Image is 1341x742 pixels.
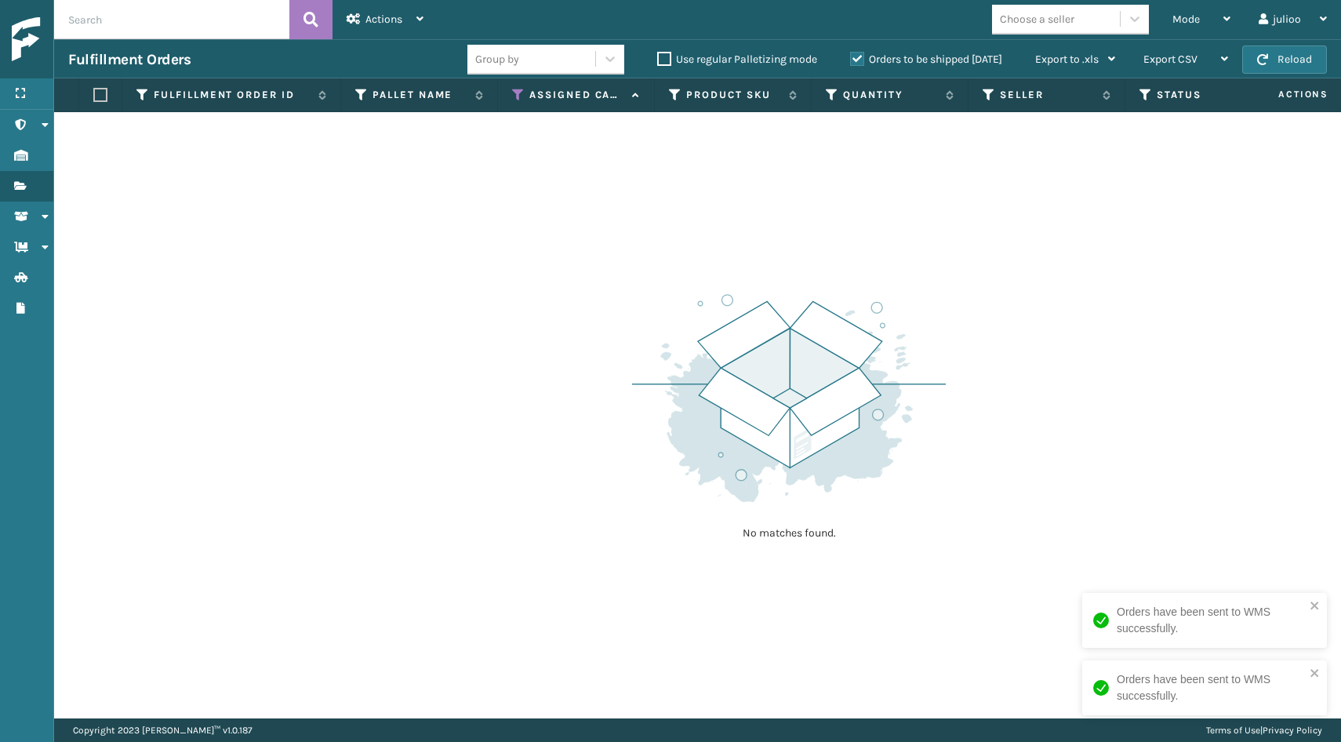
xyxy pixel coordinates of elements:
[372,88,467,102] label: Pallet Name
[68,50,191,69] h3: Fulfillment Orders
[1117,604,1305,637] div: Orders have been sent to WMS successfully.
[529,88,624,102] label: Assigned Carrier Service
[12,17,153,62] img: logo
[154,88,311,102] label: Fulfillment Order Id
[1117,671,1305,704] div: Orders have been sent to WMS successfully.
[1242,45,1327,74] button: Reload
[1035,53,1099,66] span: Export to .xls
[1310,667,1321,682] button: close
[1000,11,1074,27] div: Choose a seller
[73,718,253,742] p: Copyright 2023 [PERSON_NAME]™ v 1.0.187
[1172,13,1200,26] span: Mode
[475,51,519,67] div: Group by
[850,53,1002,66] label: Orders to be shipped [DATE]
[1229,82,1338,107] span: Actions
[657,53,817,66] label: Use regular Palletizing mode
[1000,88,1095,102] label: Seller
[843,88,938,102] label: Quantity
[1143,53,1197,66] span: Export CSV
[1157,88,1252,102] label: Status
[686,88,781,102] label: Product SKU
[1310,599,1321,614] button: close
[365,13,402,26] span: Actions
